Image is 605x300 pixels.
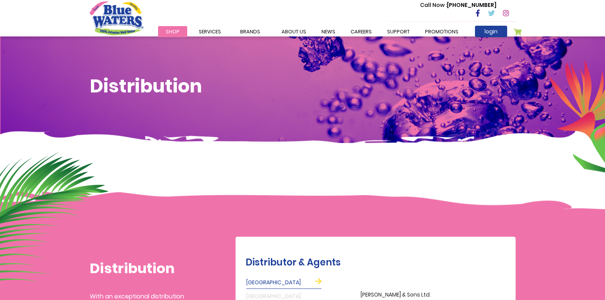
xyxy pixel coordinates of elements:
h2: Distributor & Agents [246,257,512,268]
a: Promotions [417,26,466,37]
span: Services [199,28,221,35]
a: about us [274,26,314,37]
a: News [314,26,343,37]
a: careers [343,26,379,37]
a: store logo [90,1,143,35]
a: support [379,26,417,37]
a: [GEOGRAPHIC_DATA] [246,277,321,289]
h1: Distribution [90,75,516,97]
span: Brands [240,28,260,35]
p: [PHONE_NUMBER] [420,1,496,9]
a: login [475,26,507,37]
span: Call Now : [420,1,447,9]
h1: Distribution [90,260,188,277]
span: Shop [166,28,180,35]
